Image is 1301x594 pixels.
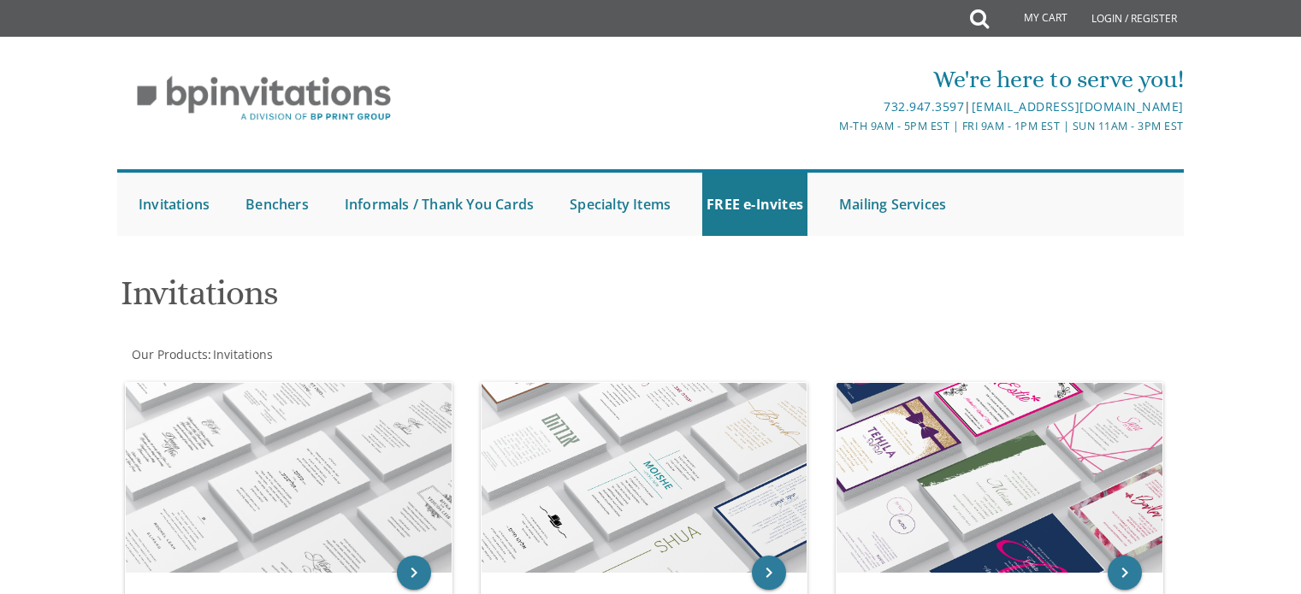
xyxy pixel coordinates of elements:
a: keyboard_arrow_right [752,556,786,590]
img: Wedding Invitations [126,383,452,573]
a: Invitations [211,346,273,362]
a: Mailing Services [835,173,950,236]
img: BP Invitation Loft [117,63,411,134]
a: keyboard_arrow_right [397,556,431,590]
span: Invitations [213,346,273,362]
a: Our Products [130,346,208,362]
div: We're here to serve you! [474,62,1184,97]
a: Benchers [241,173,313,236]
a: FREE e-Invites [702,173,807,236]
a: My Cart [987,2,1079,36]
img: Bar Mitzvah Invitations [482,383,807,573]
h1: Invitations [121,274,819,325]
div: | [474,97,1184,117]
a: 732.947.3597 [884,98,964,115]
div: : [117,346,651,363]
div: M-Th 9am - 5pm EST | Fri 9am - 1pm EST | Sun 11am - 3pm EST [474,117,1184,135]
a: keyboard_arrow_right [1108,556,1142,590]
a: Informals / Thank You Cards [340,173,538,236]
img: Bat Mitzvah Invitations [837,383,1162,573]
a: [EMAIL_ADDRESS][DOMAIN_NAME] [972,98,1184,115]
a: Invitations [134,173,214,236]
iframe: chat widget [1229,526,1284,577]
a: Specialty Items [565,173,675,236]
